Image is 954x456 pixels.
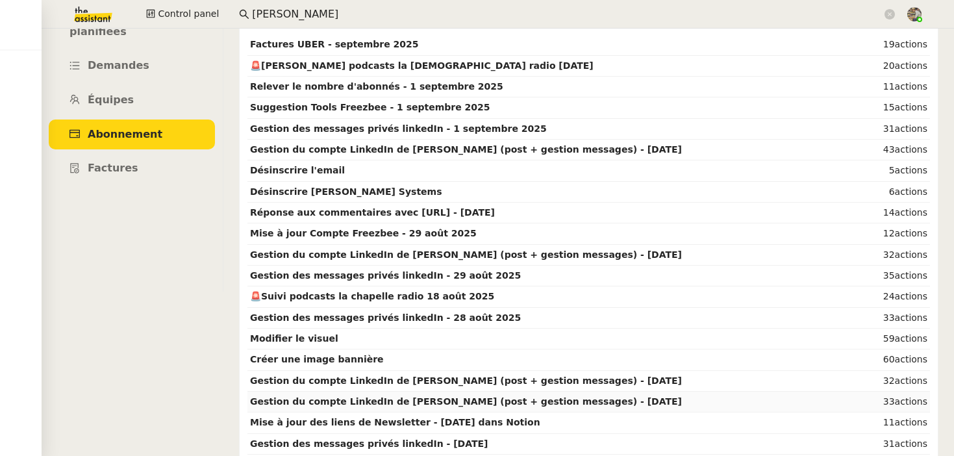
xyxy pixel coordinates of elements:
td: 11 [853,77,930,97]
span: actions [895,228,927,238]
span: Équipes [88,94,134,106]
span: actions [895,354,927,364]
td: 5 [853,160,930,181]
button: Control panel [138,5,227,23]
strong: Factures UBER - septembre 2025 [250,39,419,49]
span: actions [895,270,927,281]
td: 15 [853,97,930,118]
span: actions [895,396,927,407]
td: 20 [853,56,930,77]
td: 24 [853,286,930,307]
strong: Gestion du compte LinkedIn de [PERSON_NAME] (post + gestion messages) - [DATE] [250,249,682,260]
strong: Gestion des messages privés linkedIn - 28 août 2025 [250,312,521,323]
img: 388bd129-7e3b-4cb1-84b4-92a3d763e9b7 [907,7,922,21]
span: actions [895,165,927,175]
td: 31 [853,434,930,455]
strong: Gestion des messages privés linkedIn - 29 août 2025 [250,270,521,281]
td: 60 [853,349,930,370]
span: actions [895,81,927,92]
strong: 🚨Suivi podcasts la chapelle radio 18 août 2025 [250,291,494,301]
span: actions [895,249,927,260]
td: 31 [853,119,930,140]
strong: Gestion du compte LinkedIn de [PERSON_NAME] (post + gestion messages) - [DATE] [250,396,682,407]
strong: Modifier le visuel [250,333,338,344]
span: Abonnement [88,128,162,140]
td: 12 [853,223,930,244]
strong: Mise à jour des liens de Newsletter - [DATE] dans Notion [250,417,540,427]
td: 14 [853,203,930,223]
td: 19 [853,34,930,55]
strong: 🚨[PERSON_NAME] podcasts la [DEMOGRAPHIC_DATA] radio [DATE] [250,60,594,71]
span: actions [895,60,927,71]
td: 11 [853,412,930,433]
td: 32 [853,371,930,392]
strong: Désinscrire l'email [250,165,345,175]
a: Équipes [49,85,215,116]
td: 32 [853,245,930,266]
td: 33 [853,392,930,412]
span: actions [895,291,927,301]
strong: Désinscrire [PERSON_NAME] Systems [250,186,442,197]
td: 6 [853,182,930,203]
a: Demandes [49,51,215,81]
a: Abonnement [49,120,215,150]
span: actions [895,144,927,155]
td: 43 [853,140,930,160]
span: Demandes planifiées [69,8,149,38]
span: actions [895,39,927,49]
span: actions [895,312,927,323]
span: actions [895,375,927,386]
input: Rechercher [252,6,882,23]
span: actions [895,186,927,197]
span: actions [895,438,927,449]
strong: Suggestion Tools Freezbee - 1 septembre 2025 [250,102,490,112]
span: actions [895,207,927,218]
span: actions [895,102,927,112]
strong: Gestion du compte LinkedIn de [PERSON_NAME] (post + gestion messages) - [DATE] [250,375,682,386]
strong: Réponse aux commentaires avec [URL] - [DATE] [250,207,495,218]
td: 33 [853,308,930,329]
strong: Relever le nombre d'abonnés - 1 septembre 2025 [250,81,503,92]
span: Demandes [88,59,149,71]
span: actions [895,417,927,427]
td: 35 [853,266,930,286]
span: Control panel [158,6,219,21]
strong: Créer une image bannière [250,354,384,364]
strong: Gestion des messages privés linkedIn - 1 septembre 2025 [250,123,547,134]
span: actions [895,333,927,344]
strong: Gestion du compte LinkedIn de [PERSON_NAME] (post + gestion messages) - [DATE] [250,144,682,155]
span: actions [895,123,927,134]
strong: Mise à jour Compte Freezbee - 29 août 2025 [250,228,477,238]
strong: Gestion des messages privés linkedIn - [DATE] [250,438,488,449]
td: 59 [853,329,930,349]
span: Factures [88,162,138,174]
